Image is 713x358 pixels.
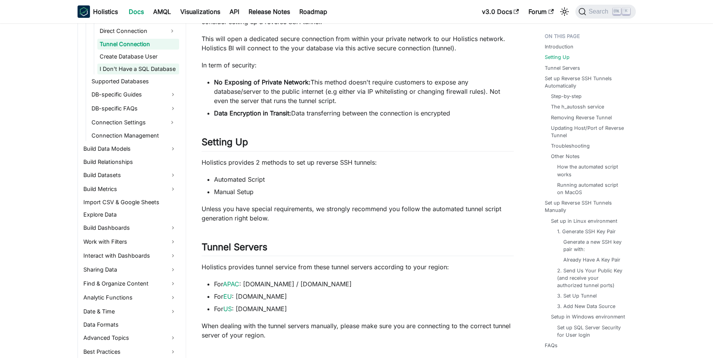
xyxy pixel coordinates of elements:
button: Expand sidebar category 'Direct Connection' [165,25,179,37]
a: Sharing Data [81,263,179,276]
button: Search (Ctrl+K) [575,5,635,19]
a: Introduction [545,43,573,50]
a: Set up SQL Server Security for User login [557,324,625,339]
a: v3.0 Docs [477,5,524,18]
a: 3. Set Up Tunnel [557,292,597,299]
strong: No Exposing of Private Network: [214,78,311,86]
span: Search [586,8,613,15]
nav: Docs sidebar [70,23,186,358]
a: Step-by-step [551,93,582,100]
a: Connection Management [89,130,179,141]
a: Work with Filters [81,236,179,248]
li: Data transferring between the connection is encrypted [214,108,514,118]
a: Build Metrics [81,183,179,195]
a: APAC [223,280,239,288]
a: Data Formats [81,319,179,330]
a: Set up in Linux environment [551,217,617,225]
a: Docs [124,5,148,18]
a: DB-specific Guides [89,88,179,101]
kbd: K [622,8,630,15]
a: Forum [524,5,558,18]
a: Build Dashboards [81,222,179,234]
a: Generate a new SSH key pair with: [563,238,622,253]
a: Roadmap [295,5,332,18]
a: Interact with Dashboards [81,250,179,262]
a: Advanced Topics [81,332,179,344]
p: Unless you have special requirements, we strongly recommend you follow the automated tunnel scrip... [202,204,514,223]
p: Holistics provides 2 methods to set up reverse SSH tunnels: [202,158,514,167]
a: Removing Reverse Tunnel [551,114,612,121]
a: Running automated script on MacOS [557,181,625,196]
a: HolisticsHolistics [78,5,118,18]
a: How the automated script works [557,163,625,178]
a: I Don't Have a SQL Database [97,64,179,74]
button: Switch between dark and light mode (currently light mode) [558,5,571,18]
a: Visualizations [176,5,225,18]
li: For : [DOMAIN_NAME] [214,292,514,301]
a: AMQL [148,5,176,18]
a: Date & Time [81,305,179,318]
a: Best Practices [81,346,179,358]
a: DB-specific FAQs [89,102,179,115]
a: Build Datasets [81,169,179,181]
p: In term of security: [202,60,514,70]
p: When dealing with the tunnel servers manually, please make sure you are connecting to the correct... [202,321,514,340]
p: This will open a dedicated secure connection from within your private network to our Holistics ne... [202,34,514,53]
a: Create Database User [97,51,179,62]
li: This method doesn't require customers to expose any database/server to the public internet (e.g e... [214,77,514,105]
a: Build Relationships [81,157,179,167]
a: API [225,5,244,18]
a: Troubleshooting [551,142,590,150]
img: Holistics [78,5,90,18]
a: Tunnel Connection [97,39,179,50]
a: Import CSV & Google Sheets [81,197,179,208]
a: The h_autossh service [551,103,604,110]
a: Set up Reverse SSH Tunnels Automatically [545,75,631,89]
a: Direct Connection [97,25,165,37]
a: Connection Settings [89,116,165,129]
a: Updating Host/Port of Reverse Tunnel [551,124,628,139]
a: Already Have A Key Pair [563,256,620,263]
a: Tunnel Servers [545,64,580,72]
a: Setup in Windows environment [551,313,625,320]
a: Other Notes [551,153,580,160]
strong: Data Encryption in Transit: [214,109,291,117]
a: 3. Add New Data Source [557,303,615,310]
a: Build Data Models [81,143,179,155]
a: Set up Reverse SSH Tunnels Manually [545,199,631,214]
li: For : [DOMAIN_NAME] [214,304,514,313]
h2: Setting Up [202,136,514,151]
b: Holistics [93,7,118,16]
a: Analytic Functions [81,291,179,304]
li: Manual Setup [214,187,514,196]
button: Expand sidebar category 'Connection Settings' [165,116,179,129]
a: US [223,305,232,313]
a: 1. Generate SSH Key Pair [557,228,616,235]
li: Automated Script [214,175,514,184]
a: 2. Send Us Your Public Key (and receive your authorized tunnel ports) [557,267,625,289]
a: Release Notes [244,5,295,18]
a: Supported Databases [89,76,179,87]
a: Find & Organize Content [81,277,179,290]
li: For : [DOMAIN_NAME] / [DOMAIN_NAME] [214,279,514,289]
a: EU [223,293,232,300]
p: Holistics provides tunnel service from these tunnel servers according to your region: [202,262,514,272]
a: FAQs [545,342,558,349]
a: Explore Data [81,209,179,220]
h2: Tunnel Servers [202,241,514,256]
a: Setting Up [545,53,570,61]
